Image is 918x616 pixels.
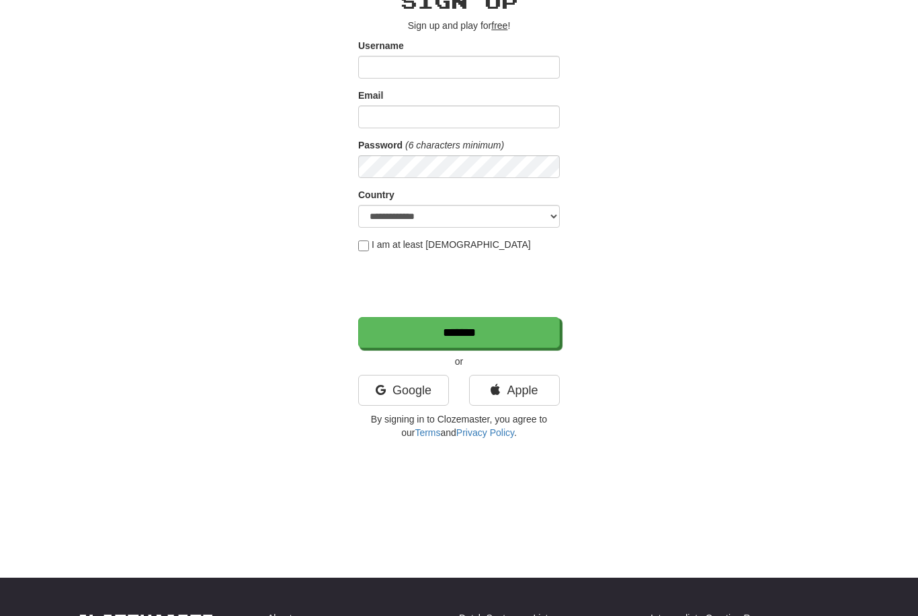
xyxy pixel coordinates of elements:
em: (6 characters minimum) [405,140,504,150]
a: Privacy Policy [456,427,514,438]
u: free [491,20,507,31]
label: Country [358,188,394,202]
a: Google [358,375,449,406]
label: I am at least [DEMOGRAPHIC_DATA] [358,238,531,251]
input: I am at least [DEMOGRAPHIC_DATA] [358,240,369,251]
label: Password [358,138,403,152]
a: Apple [469,375,560,406]
label: Email [358,89,383,102]
label: Username [358,39,404,52]
p: or [358,355,560,368]
iframe: reCAPTCHA [358,258,562,310]
p: By signing in to Clozemaster, you agree to our and . [358,412,560,439]
p: Sign up and play for ! [358,19,560,32]
a: Terms [415,427,440,438]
